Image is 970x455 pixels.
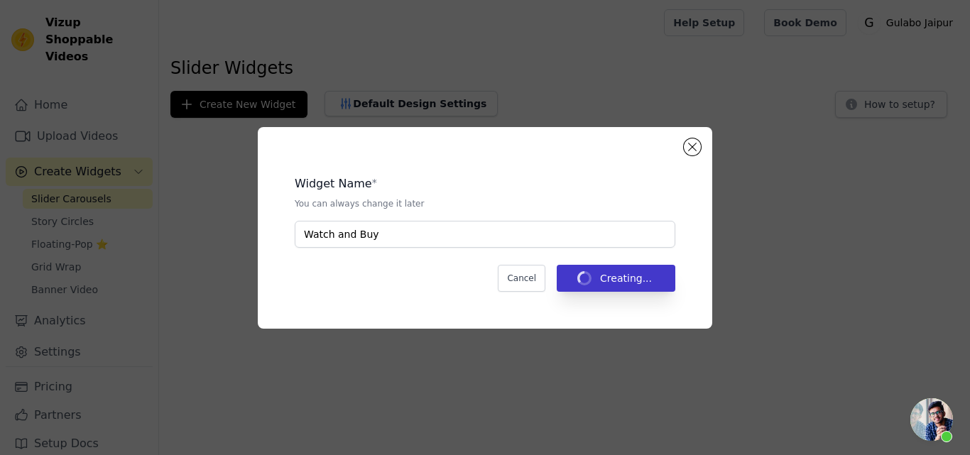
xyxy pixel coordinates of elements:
a: Open chat [910,398,953,441]
button: Creating... [557,265,675,292]
button: Close modal [684,138,701,155]
button: Cancel [498,265,545,292]
legend: Widget Name [295,175,372,192]
p: You can always change it later [295,198,675,209]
